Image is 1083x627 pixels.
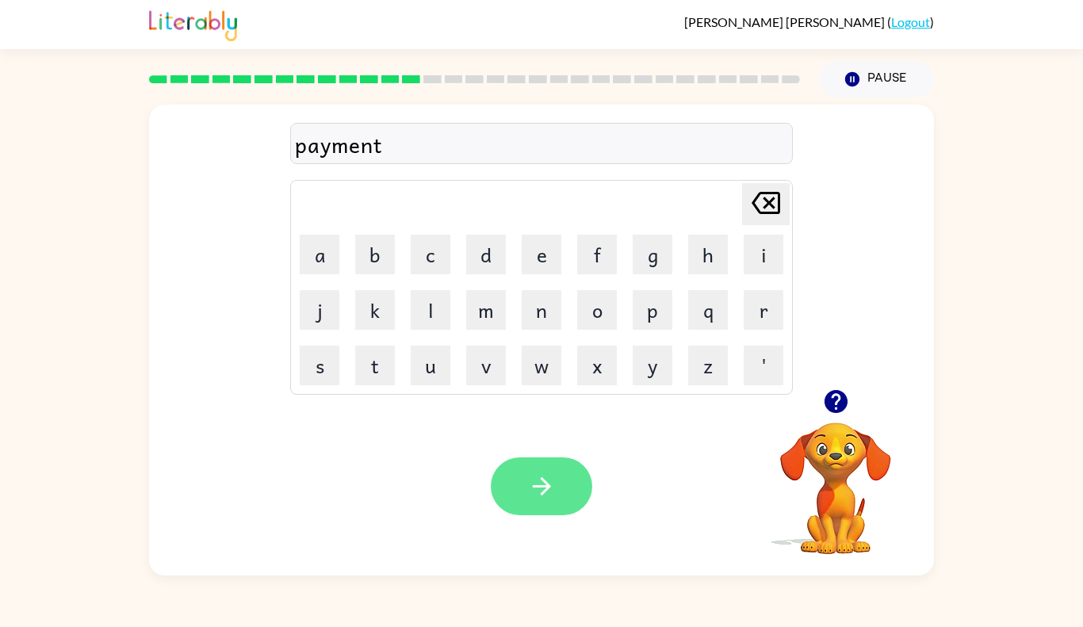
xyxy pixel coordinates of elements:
[577,346,617,385] button: x
[684,14,887,29] span: [PERSON_NAME] [PERSON_NAME]
[355,346,395,385] button: t
[411,290,450,330] button: l
[688,290,728,330] button: q
[744,235,783,274] button: i
[688,346,728,385] button: z
[891,14,930,29] a: Logout
[355,290,395,330] button: k
[744,346,783,385] button: '
[756,398,915,556] video: Your browser must support playing .mp4 files to use Literably. Please try using another browser.
[684,14,934,29] div: ( )
[688,235,728,274] button: h
[466,290,506,330] button: m
[466,235,506,274] button: d
[633,235,672,274] button: g
[633,346,672,385] button: y
[522,235,561,274] button: e
[522,346,561,385] button: w
[295,128,788,161] div: payment
[466,346,506,385] button: v
[744,290,783,330] button: r
[411,346,450,385] button: u
[577,235,617,274] button: f
[522,290,561,330] button: n
[355,235,395,274] button: b
[300,235,339,274] button: a
[300,290,339,330] button: j
[633,290,672,330] button: p
[300,346,339,385] button: s
[149,6,237,41] img: Literably
[577,290,617,330] button: o
[411,235,450,274] button: c
[819,61,934,97] button: Pause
